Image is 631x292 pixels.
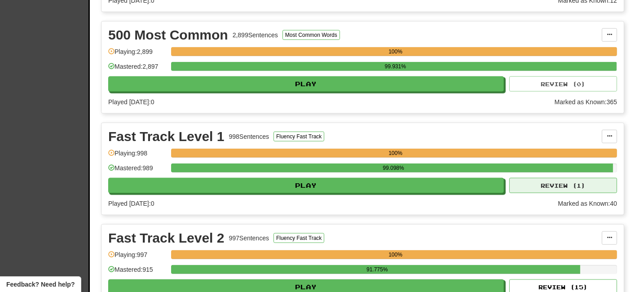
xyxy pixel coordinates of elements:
div: 100% [174,47,617,56]
div: Mastered: 989 [108,164,167,178]
button: Fluency Fast Track [274,233,324,243]
div: Mastered: 2,897 [108,62,167,77]
div: 500 Most Common [108,28,228,42]
div: 99.931% [174,62,617,71]
span: Open feedback widget [6,280,75,289]
button: Review (1) [509,178,617,193]
div: Mastered: 915 [108,265,167,280]
div: Playing: 2,899 [108,47,167,62]
div: 997 Sentences [229,234,269,243]
button: Review (0) [509,76,617,92]
div: 91.775% [174,265,580,274]
button: Play [108,76,504,92]
div: 2,899 Sentences [233,31,278,40]
div: Playing: 997 [108,250,167,265]
div: Fast Track Level 2 [108,231,225,245]
div: 100% [174,149,617,158]
button: Fluency Fast Track [274,132,324,142]
button: Play [108,178,504,193]
div: Marked as Known: 365 [555,97,617,106]
div: 998 Sentences [229,132,269,141]
span: Played [DATE]: 0 [108,98,154,106]
div: 100% [174,250,617,259]
span: Played [DATE]: 0 [108,200,154,207]
div: 99.098% [174,164,613,173]
div: Playing: 998 [108,149,167,164]
div: Fast Track Level 1 [108,130,225,143]
div: Marked as Known: 40 [558,199,617,208]
button: Most Common Words [282,30,340,40]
